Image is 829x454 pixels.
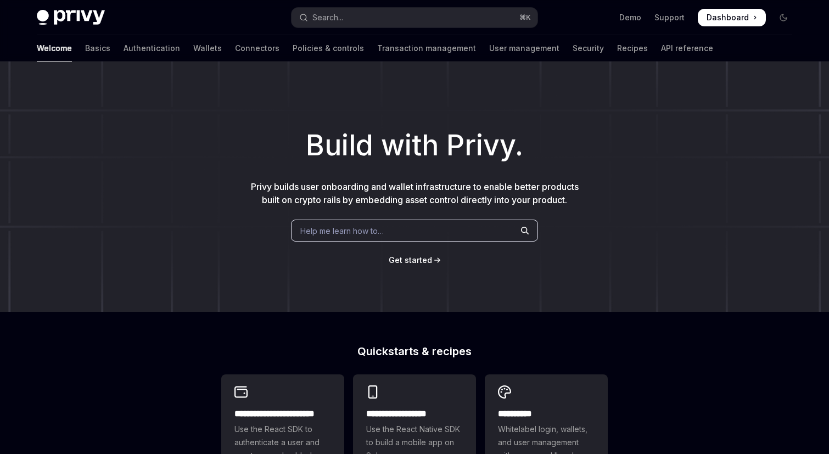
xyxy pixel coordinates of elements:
[312,11,343,24] div: Search...
[619,12,641,23] a: Demo
[698,9,766,26] a: Dashboard
[617,35,648,61] a: Recipes
[292,8,537,27] button: Open search
[654,12,685,23] a: Support
[251,181,579,205] span: Privy builds user onboarding and wallet infrastructure to enable better products built on crypto ...
[377,35,476,61] a: Transaction management
[124,35,180,61] a: Authentication
[489,35,559,61] a: User management
[573,35,604,61] a: Security
[37,10,105,25] img: dark logo
[389,255,432,265] span: Get started
[235,35,279,61] a: Connectors
[37,35,72,61] a: Welcome
[193,35,222,61] a: Wallets
[661,35,713,61] a: API reference
[389,255,432,266] a: Get started
[18,124,811,167] h1: Build with Privy.
[221,346,608,357] h2: Quickstarts & recipes
[775,9,792,26] button: Toggle dark mode
[293,35,364,61] a: Policies & controls
[85,35,110,61] a: Basics
[300,225,384,237] span: Help me learn how to…
[707,12,749,23] span: Dashboard
[519,13,531,22] span: ⌘ K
